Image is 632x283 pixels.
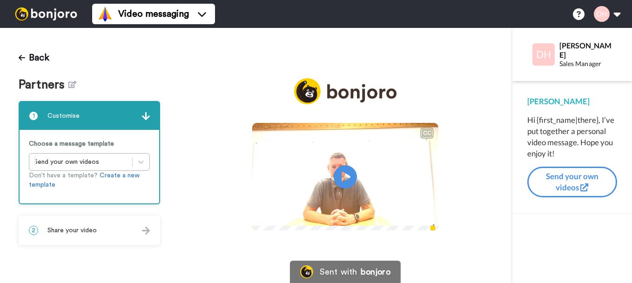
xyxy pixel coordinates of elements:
p: Don’t have a template? [29,171,150,189]
img: arrow.svg [142,227,150,235]
img: vm-color.svg [98,7,113,21]
img: Bonjoro Logo [300,265,313,278]
span: 1 [29,111,38,121]
span: 0:50 [259,207,275,218]
span: 2 [29,226,38,235]
a: Create a new template [29,172,140,188]
div: 2Share your video [19,216,160,245]
span: Partners [19,78,68,92]
span: / [277,207,280,218]
span: Video messaging [118,7,189,20]
div: Hi {first_name|there}, I’ve put together a personal video message. Hope you enjoy it! [527,115,617,159]
span: Customise [47,111,80,121]
div: Sales Manager [559,60,617,68]
button: Back [19,47,49,69]
span: Share your video [47,226,97,235]
div: bonjoro [361,268,390,276]
div: Sent with [320,268,357,276]
a: Bonjoro LogoSent withbonjoro [290,261,401,283]
button: Send your own videos [527,167,617,198]
img: Full screen [421,209,430,218]
span: 0:50 [282,207,298,218]
div: [PERSON_NAME] [527,96,617,107]
p: Choose a message template [29,139,150,148]
img: logo_full.png [294,78,397,105]
div: [PERSON_NAME] [559,41,617,59]
img: bj-logo-header-white.svg [11,7,81,20]
img: arrow.svg [142,112,150,120]
div: CC [421,128,433,138]
img: Profile Image [532,43,555,66]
